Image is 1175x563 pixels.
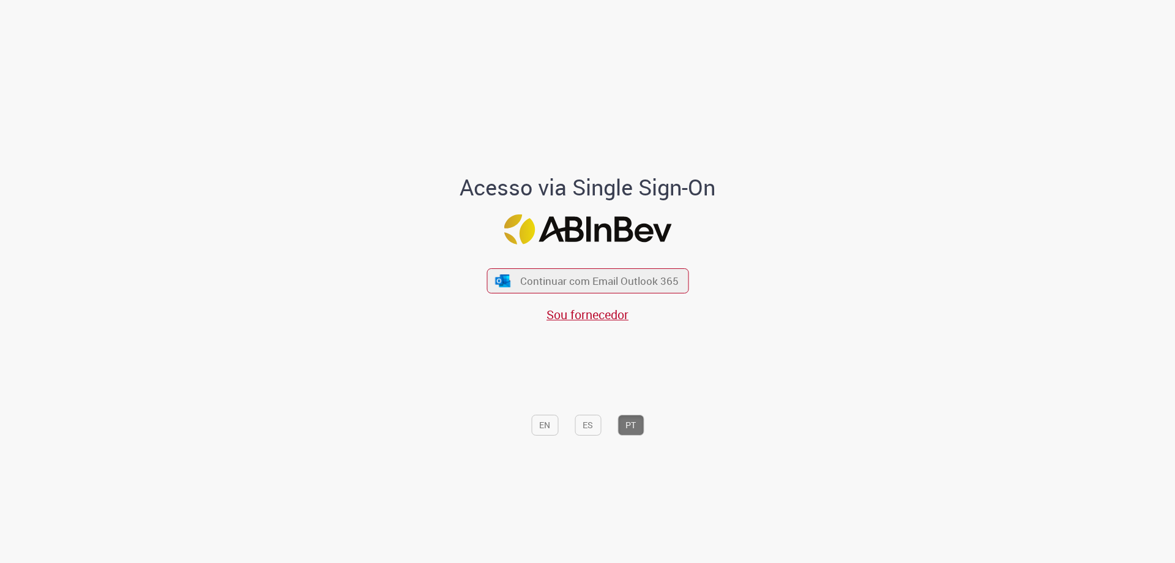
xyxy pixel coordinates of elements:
img: ícone Azure/Microsoft 360 [494,274,512,287]
h1: Acesso via Single Sign-On [418,175,758,200]
a: Sou fornecedor [546,306,629,323]
span: Continuar com Email Outlook 365 [520,274,679,288]
button: EN [531,415,558,436]
button: PT [617,415,644,436]
button: ícone Azure/Microsoft 360 Continuar com Email Outlook 365 [487,268,688,293]
button: ES [575,415,601,436]
img: Logo ABInBev [504,214,671,244]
